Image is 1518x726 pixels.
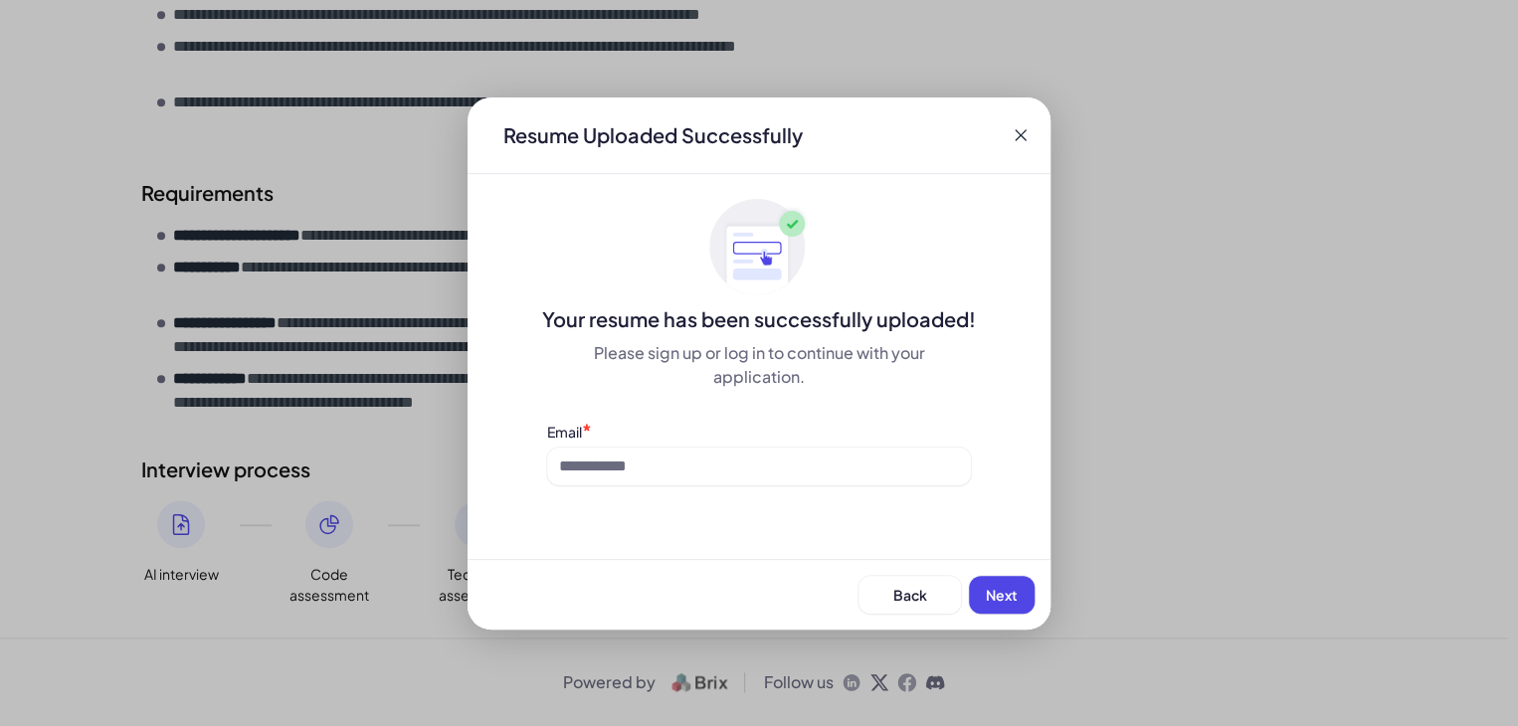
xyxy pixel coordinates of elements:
[547,423,582,441] label: Email
[969,576,1035,614] button: Next
[487,121,819,149] div: Resume Uploaded Successfully
[547,341,971,389] div: Please sign up or log in to continue with your application.
[709,198,809,297] img: ApplyedMaskGroup3.svg
[986,586,1018,604] span: Next
[468,305,1050,333] div: Your resume has been successfully uploaded!
[858,576,961,614] button: Back
[893,586,927,604] span: Back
